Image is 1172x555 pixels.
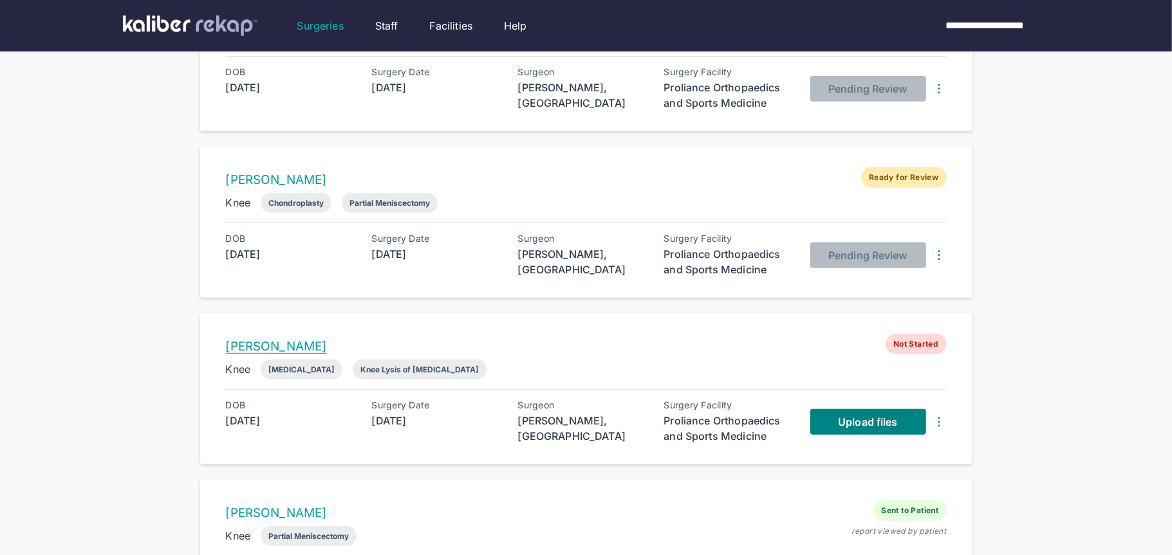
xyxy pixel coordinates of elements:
[664,246,793,277] div: Proliance Orthopaedics and Sports Medicine
[518,400,647,410] div: Surgeon
[123,15,257,36] img: kaliber labs logo
[297,18,344,33] a: Surgeries
[226,172,327,187] a: [PERSON_NAME]
[226,400,355,410] div: DOB
[664,400,793,410] div: Surgery Facility
[518,233,647,244] div: Surgeon
[518,67,647,77] div: Surgeon
[226,528,251,543] div: Knee
[931,81,947,96] img: DotsThreeVertical.31cb0eda.svg
[828,82,907,95] span: Pending Review
[375,18,398,33] a: Staff
[268,531,349,541] div: Partial Meniscectomy
[430,18,473,33] a: Facilities
[226,413,355,428] div: [DATE]
[360,365,479,374] div: Knee Lysis of [MEDICAL_DATA]
[851,526,947,536] div: report viewed by patient
[226,246,355,262] div: [DATE]
[268,198,324,208] div: Chondroplasty
[828,249,907,262] span: Pending Review
[518,246,647,277] div: [PERSON_NAME], [GEOGRAPHIC_DATA]
[372,80,501,95] div: [DATE]
[226,361,251,377] div: Knee
[838,415,897,428] span: Upload files
[861,167,946,188] span: Ready for Review
[664,80,793,111] div: Proliance Orthopaedics and Sports Medicine
[226,80,355,95] div: [DATE]
[372,67,501,77] div: Surgery Date
[931,414,947,430] img: DotsThreeVertical.31cb0eda.svg
[372,400,501,410] div: Surgery Date
[226,195,251,210] div: Knee
[810,242,926,268] button: Pending Review
[518,80,647,111] div: [PERSON_NAME], [GEOGRAPHIC_DATA]
[664,67,793,77] div: Surgery Facility
[372,233,501,244] div: Surgery Date
[518,413,647,444] div: [PERSON_NAME], [GEOGRAPHIC_DATA]
[226,339,327,354] a: [PERSON_NAME]
[874,500,947,521] span: Sent to Patient
[349,198,430,208] div: Partial Meniscectomy
[810,76,926,102] button: Pending Review
[886,334,946,354] span: Not Started
[226,505,327,520] a: [PERSON_NAME]
[226,233,355,244] div: DOB
[664,413,793,444] div: Proliance Orthopaedics and Sports Medicine
[372,413,501,428] div: [DATE]
[931,248,947,263] img: DotsThreeVertical.31cb0eda.svg
[226,67,355,77] div: DOB
[810,409,926,435] a: Upload files
[372,246,501,262] div: [DATE]
[664,233,793,244] div: Surgery Facility
[268,365,335,374] div: [MEDICAL_DATA]
[504,18,527,33] a: Help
